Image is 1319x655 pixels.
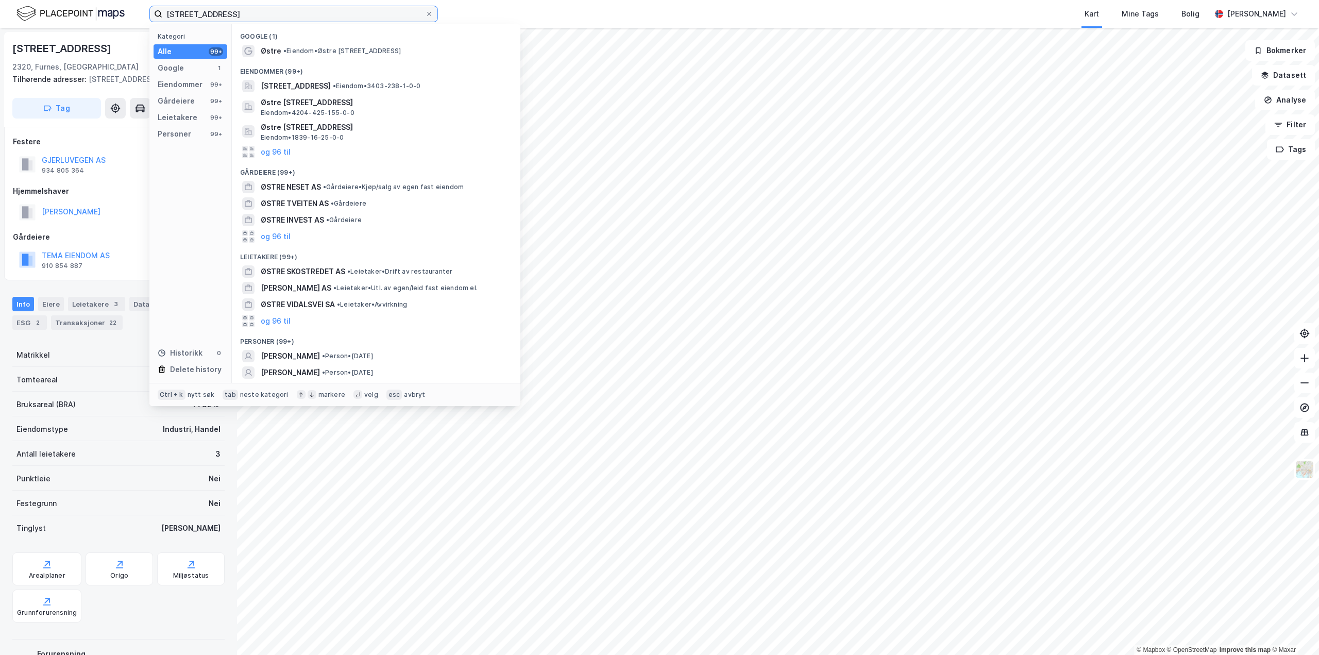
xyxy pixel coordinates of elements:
[261,181,321,193] span: ØSTRE NESET AS
[209,130,223,138] div: 99+
[158,45,172,58] div: Alle
[322,368,325,376] span: •
[158,32,227,40] div: Kategori
[13,185,224,197] div: Hjemmelshaver
[12,73,216,86] div: [STREET_ADDRESS]
[16,374,58,386] div: Tomteareal
[209,47,223,56] div: 99+
[232,245,520,263] div: Leietakere (99+)
[42,166,84,175] div: 934 805 364
[1252,65,1315,86] button: Datasett
[261,146,291,158] button: og 96 til
[333,82,421,90] span: Eiendom • 3403-238-1-0-0
[158,78,202,91] div: Eiendommer
[283,47,286,55] span: •
[333,284,478,292] span: Leietaker • Utl. av egen/leid fast eiendom el.
[170,363,222,376] div: Delete history
[107,317,119,328] div: 22
[1181,8,1199,20] div: Bolig
[158,95,195,107] div: Gårdeiere
[1220,646,1271,653] a: Improve this map
[322,352,373,360] span: Person • [DATE]
[51,315,123,330] div: Transaksjoner
[209,497,221,510] div: Nei
[337,300,340,308] span: •
[331,199,334,207] span: •
[261,109,354,117] span: Eiendom • 4204-425-155-0-0
[1267,606,1319,655] iframe: Chat Widget
[162,6,425,22] input: Søk på adresse, matrikkel, gårdeiere, leietakere eller personer
[261,366,320,379] span: [PERSON_NAME]
[16,448,76,460] div: Antall leietakere
[232,160,520,179] div: Gårdeiere (99+)
[240,391,289,399] div: neste kategori
[1245,40,1315,61] button: Bokmerker
[1265,114,1315,135] button: Filter
[322,352,325,360] span: •
[232,59,520,78] div: Eiendommer (99+)
[386,390,402,400] div: esc
[38,297,64,311] div: Eiere
[16,398,76,411] div: Bruksareal (BRA)
[232,329,520,348] div: Personer (99+)
[261,230,291,243] button: og 96 til
[209,97,223,105] div: 99+
[283,47,401,55] span: Eiendom • Østre [STREET_ADDRESS]
[223,390,238,400] div: tab
[12,75,89,83] span: Tilhørende adresser:
[364,391,378,399] div: velg
[323,183,464,191] span: Gårdeiere • Kjøp/salg av egen fast eiendom
[158,347,202,359] div: Historikk
[261,96,508,109] span: Østre [STREET_ADDRESS]
[16,423,68,435] div: Eiendomstype
[337,300,407,309] span: Leietaker • Avvirkning
[261,298,335,311] span: ØSTRE VIDALSVEI SA
[16,473,50,485] div: Punktleie
[261,282,331,294] span: [PERSON_NAME] AS
[173,572,209,580] div: Miljøstatus
[326,216,362,224] span: Gårdeiere
[261,45,281,57] span: Østre
[13,231,224,243] div: Gårdeiere
[188,391,215,399] div: nytt søk
[322,368,373,377] span: Person • [DATE]
[261,265,345,278] span: ØSTRE SKOSTREDET AS
[12,61,139,73] div: 2320, Furnes, [GEOGRAPHIC_DATA]
[16,497,57,510] div: Festegrunn
[13,136,224,148] div: Festere
[209,113,223,122] div: 99+
[347,267,452,276] span: Leietaker • Drift av restauranter
[318,391,345,399] div: markere
[1295,460,1314,479] img: Z
[42,262,82,270] div: 910 854 887
[12,40,113,57] div: [STREET_ADDRESS]
[209,473,221,485] div: Nei
[1255,90,1315,110] button: Analyse
[158,390,185,400] div: Ctrl + k
[347,267,350,275] span: •
[1137,646,1165,653] a: Mapbox
[215,349,223,357] div: 0
[158,62,184,74] div: Google
[261,197,329,210] span: ØSTRE TVEITEN AS
[331,199,366,208] span: Gårdeiere
[1167,646,1217,653] a: OpenStreetMap
[16,349,50,361] div: Matrikkel
[163,423,221,435] div: Industri, Handel
[326,216,329,224] span: •
[1227,8,1286,20] div: [PERSON_NAME]
[111,299,121,309] div: 3
[12,98,101,119] button: Tag
[32,317,43,328] div: 2
[1267,139,1315,160] button: Tags
[161,522,221,534] div: [PERSON_NAME]
[215,448,221,460] div: 3
[261,121,508,133] span: Østre [STREET_ADDRESS]
[261,315,291,327] button: og 96 til
[29,572,65,580] div: Arealplaner
[68,297,125,311] div: Leietakere
[16,5,125,23] img: logo.f888ab2527a4732fd821a326f86c7f29.svg
[261,350,320,362] span: [PERSON_NAME]
[232,24,520,43] div: Google (1)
